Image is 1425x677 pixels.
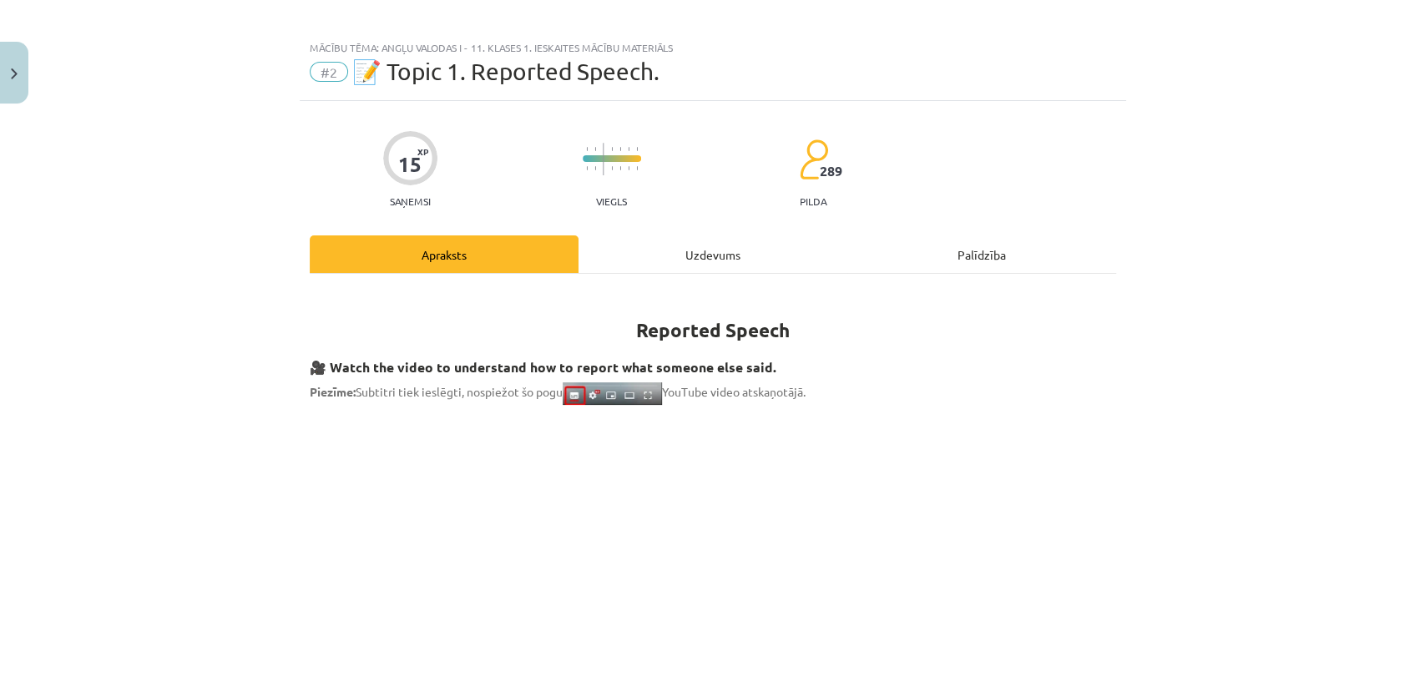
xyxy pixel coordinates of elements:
[310,62,348,82] span: #2
[310,384,356,399] strong: Piezīme:
[611,166,613,170] img: icon-short-line-57e1e144782c952c97e751825c79c345078a6d821885a25fce030b3d8c18986b.svg
[636,166,638,170] img: icon-short-line-57e1e144782c952c97e751825c79c345078a6d821885a25fce030b3d8c18986b.svg
[820,164,842,179] span: 289
[579,235,847,273] div: Uzdevums
[611,147,613,151] img: icon-short-line-57e1e144782c952c97e751825c79c345078a6d821885a25fce030b3d8c18986b.svg
[628,147,629,151] img: icon-short-line-57e1e144782c952c97e751825c79c345078a6d821885a25fce030b3d8c18986b.svg
[586,147,588,151] img: icon-short-line-57e1e144782c952c97e751825c79c345078a6d821885a25fce030b3d8c18986b.svg
[310,235,579,273] div: Apraksts
[310,358,776,376] strong: 🎥 Watch the video to understand how to report what someone else said.
[594,166,596,170] img: icon-short-line-57e1e144782c952c97e751825c79c345078a6d821885a25fce030b3d8c18986b.svg
[383,195,437,207] p: Saņemsi
[310,384,806,399] span: Subtitri tiek ieslēgti, nospiežot šo pogu YouTube video atskaņotājā.
[603,143,604,175] img: icon-long-line-d9ea69661e0d244f92f715978eff75569469978d946b2353a9bb055b3ed8787d.svg
[417,147,428,156] span: XP
[586,166,588,170] img: icon-short-line-57e1e144782c952c97e751825c79c345078a6d821885a25fce030b3d8c18986b.svg
[636,147,638,151] img: icon-short-line-57e1e144782c952c97e751825c79c345078a6d821885a25fce030b3d8c18986b.svg
[628,166,629,170] img: icon-short-line-57e1e144782c952c97e751825c79c345078a6d821885a25fce030b3d8c18986b.svg
[847,235,1116,273] div: Palīdzība
[596,195,627,207] p: Viegls
[594,147,596,151] img: icon-short-line-57e1e144782c952c97e751825c79c345078a6d821885a25fce030b3d8c18986b.svg
[398,153,422,176] div: 15
[11,68,18,79] img: icon-close-lesson-0947bae3869378f0d4975bcd49f059093ad1ed9edebbc8119c70593378902aed.svg
[619,147,621,151] img: icon-short-line-57e1e144782c952c97e751825c79c345078a6d821885a25fce030b3d8c18986b.svg
[799,139,828,180] img: students-c634bb4e5e11cddfef0936a35e636f08e4e9abd3cc4e673bd6f9a4125e45ecb1.svg
[352,58,659,85] span: 📝 Topic 1. Reported Speech.
[619,166,621,170] img: icon-short-line-57e1e144782c952c97e751825c79c345078a6d821885a25fce030b3d8c18986b.svg
[310,42,1116,53] div: Mācību tēma: Angļu valodas i - 11. klases 1. ieskaites mācību materiāls
[636,318,790,342] strong: Reported Speech
[800,195,826,207] p: pilda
